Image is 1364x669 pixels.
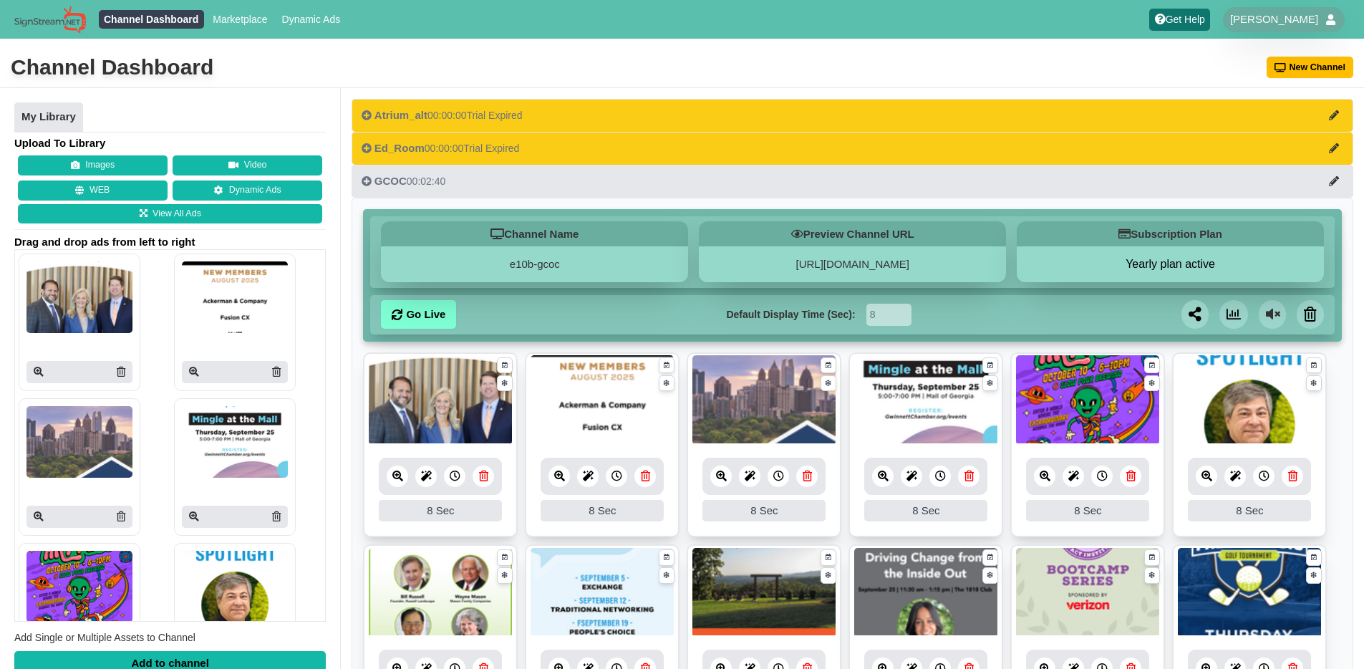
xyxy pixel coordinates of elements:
[26,261,132,333] img: P250x250 image processing20250905 996236 1m5yy1w
[692,548,836,637] img: 4.238 mb
[374,109,427,121] span: Atrium_alt
[374,142,425,154] span: Ed_Room
[352,165,1353,198] button: GCOC00:02:40
[1017,257,1324,271] button: Yearly plan active
[362,141,519,155] div: 00:00:00
[1016,355,1159,445] img: 1044.257 kb
[173,181,322,201] a: Dynamic Ads
[1017,221,1324,246] h5: Subscription Plan
[854,355,997,445] img: 4.018 mb
[463,143,519,154] span: Trial Expired
[276,10,346,29] a: Dynamic Ads
[699,221,1006,246] h5: Preview Channel URL
[531,548,674,637] img: 253.022 kb
[854,548,997,637] img: 1142.963 kb
[379,500,502,521] div: 8 Sec
[541,500,664,521] div: 8 Sec
[702,500,826,521] div: 8 Sec
[362,174,445,188] div: 00:02:40
[1178,355,1321,445] img: 2.113 mb
[1178,548,1321,637] img: 2.459 mb
[381,300,456,329] a: Go Live
[182,406,288,478] img: P250x250 image processing20250829 996236 cc2fbt
[1230,12,1318,27] span: [PERSON_NAME]
[726,307,855,322] label: Default Display Time (Sec):
[11,53,213,82] div: Channel Dashboard
[381,246,688,282] div: e10b-gcoc
[18,181,168,201] button: WEB
[381,221,688,246] h5: Channel Name
[173,155,322,175] button: Video
[1188,500,1311,521] div: 8 Sec
[374,175,407,187] span: GCOC
[14,136,326,150] h4: Upload To Library
[26,551,132,622] img: P250x250 image processing20250829 996236 1lkt3j1
[1149,9,1210,31] a: Get Help
[352,132,1353,165] button: Ed_Room00:00:00Trial Expired
[467,110,523,121] span: Trial Expired
[26,406,132,478] img: P250x250 image processing20250902 996236 h4m1yf
[369,355,512,445] img: 4.289 mb
[14,102,83,133] a: My Library
[18,204,322,224] a: View All Ads
[14,235,326,249] span: Drag and drop ads from left to right
[369,548,512,637] img: 2040.795 kb
[531,355,674,445] img: 238.012 kb
[692,355,836,445] img: 799.765 kb
[99,10,204,29] a: Channel Dashboard
[796,258,909,270] a: [URL][DOMAIN_NAME]
[14,6,86,34] img: Sign Stream.NET
[182,551,288,622] img: P250x250 image processing20250829 996236 cx7qbr
[182,261,288,333] img: P250x250 image processing20250905 996236 4a58js
[18,155,168,175] button: Images
[1292,600,1364,669] iframe: Chat Widget
[1026,500,1149,521] div: 8 Sec
[14,632,195,643] span: Add Single or Multiple Assets to Channel
[866,304,911,326] input: Seconds
[1016,548,1159,637] img: 1091.782 kb
[1267,57,1354,78] button: New Channel
[208,10,273,29] a: Marketplace
[864,500,987,521] div: 8 Sec
[352,99,1353,132] button: Atrium_alt00:00:00Trial Expired
[362,108,523,122] div: 00:00:00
